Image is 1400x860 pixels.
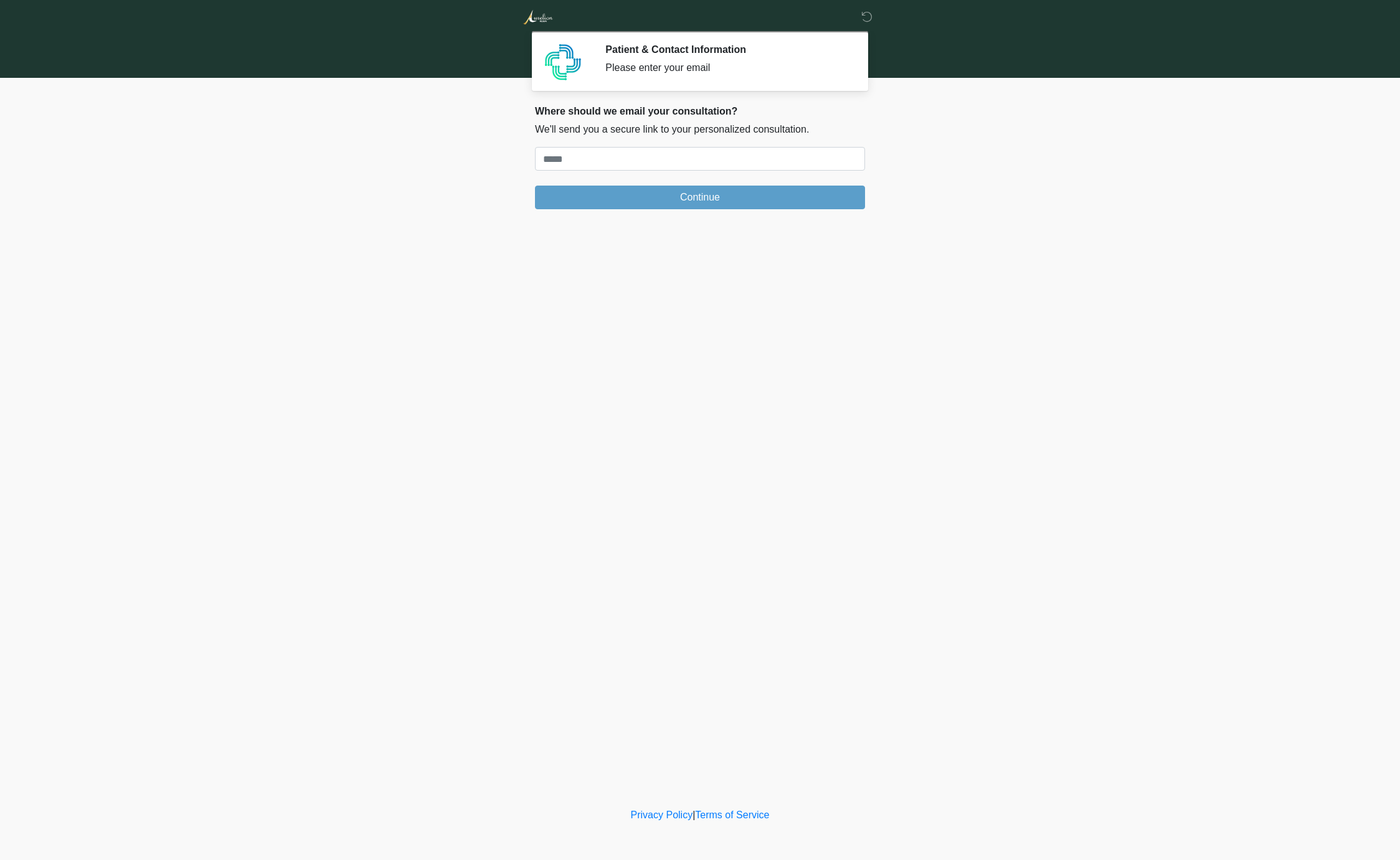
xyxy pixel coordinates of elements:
button: Continue [535,186,865,209]
div: Please enter your email [605,60,846,75]
img: Aurelion Med Spa Logo [523,9,553,25]
img: Agent Avatar [544,44,582,81]
a: Privacy Policy [631,810,693,820]
a: Terms of Service [695,810,769,820]
a: | [693,810,695,820]
h2: Patient & Contact Information [605,44,846,55]
p: We'll send you a secure link to your personalized consultation. [535,122,865,137]
h2: Where should we email your consultation? [535,105,865,117]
